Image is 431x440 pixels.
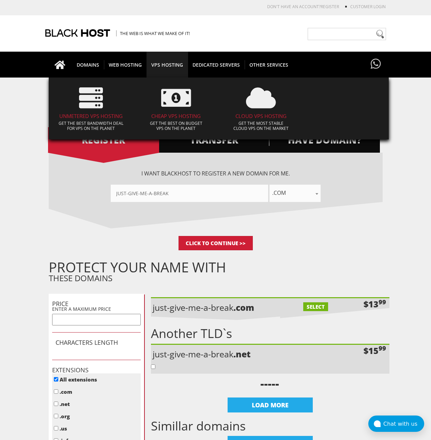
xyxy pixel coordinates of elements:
[52,301,141,307] h1: PRICE
[245,52,293,78] a: OTHER SERVICES
[60,401,70,407] label: .net
[147,60,188,69] span: VPS HOSTING
[158,134,270,146] span: TRANSFER
[350,4,386,10] a: Customer Login
[72,52,104,78] a: DOMAINS
[60,376,97,383] label: All extensions
[153,348,272,360] p: just-give-me-a-break
[224,121,299,131] p: Get the Most stable Cloud VPS on the market
[60,413,70,420] label: .org
[364,345,386,356] div: $15
[383,421,424,427] div: Chat with us
[49,170,383,202] div: I want BlackHOST to register a new domain for me.
[188,60,245,69] span: DEDICATED SERVERS
[153,302,272,313] p: just-give-me-a-break
[50,81,132,136] a: UNMETERED VPS HOSTING Get the best bandwidth dealfor VPS on the planet
[60,388,72,395] label: .com
[303,302,328,311] label: SELECT
[308,28,386,40] input: Need help?
[257,4,339,10] li: Don't have an account?
[321,4,339,10] a: REGISTER
[151,327,389,340] h1: Another TLD`s
[52,306,141,312] p: ENTER A MAXIMUM PRICE
[48,127,159,153] a: REGISTER
[56,339,137,346] h1: CHARACTERS LENGTH
[224,113,299,119] h4: CLOUD VPS HOSTING
[270,188,321,198] span: .com
[369,52,383,77] a: Have questions?
[54,113,129,119] h4: UNMETERED VPS HOSTING
[379,344,386,352] sup: 99
[151,419,389,433] h1: Simillar domains
[158,127,270,153] a: TRANSFER
[54,121,129,131] p: Get the best bandwidth deal for VPS on the planet
[233,348,251,360] b: .net
[49,262,389,284] div: THESE DOMAINS
[104,60,147,69] span: WEB HOSTING
[147,52,188,78] a: VPS HOSTING
[269,127,380,153] a: HAVE DOMAIN?
[139,121,214,131] p: Get the best on budget VPS on the planet
[220,81,302,136] a: CLOUD VPS HOSTING Get the Most stableCloud VPS on the market
[52,367,141,374] h1: EXTENSIONS
[364,298,386,310] div: $13
[270,185,321,202] span: .com
[233,302,254,313] b: .com
[368,416,424,432] button: Chat with us
[139,113,214,119] h4: CHEAP VPS HOSTING
[48,134,159,146] span: REGISTER
[48,52,72,78] a: Go to homepage
[49,262,389,272] h1: PROTECT YOUR NAME WITH
[72,60,104,69] span: DOMAINS
[179,236,253,250] input: Click to Continue >>
[228,397,313,412] div: LOAD MORE
[104,52,147,78] a: WEB HOSTING
[135,81,217,136] a: CHEAP VPS HOSTING Get the best on budgetVPS on the planet
[60,425,67,432] label: .us
[245,60,293,69] span: OTHER SERVICES
[116,30,190,36] span: The Web is what we make of it!
[269,134,380,146] span: HAVE DOMAIN?
[379,298,386,306] sup: 99
[188,52,245,78] a: DEDICATED SERVERS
